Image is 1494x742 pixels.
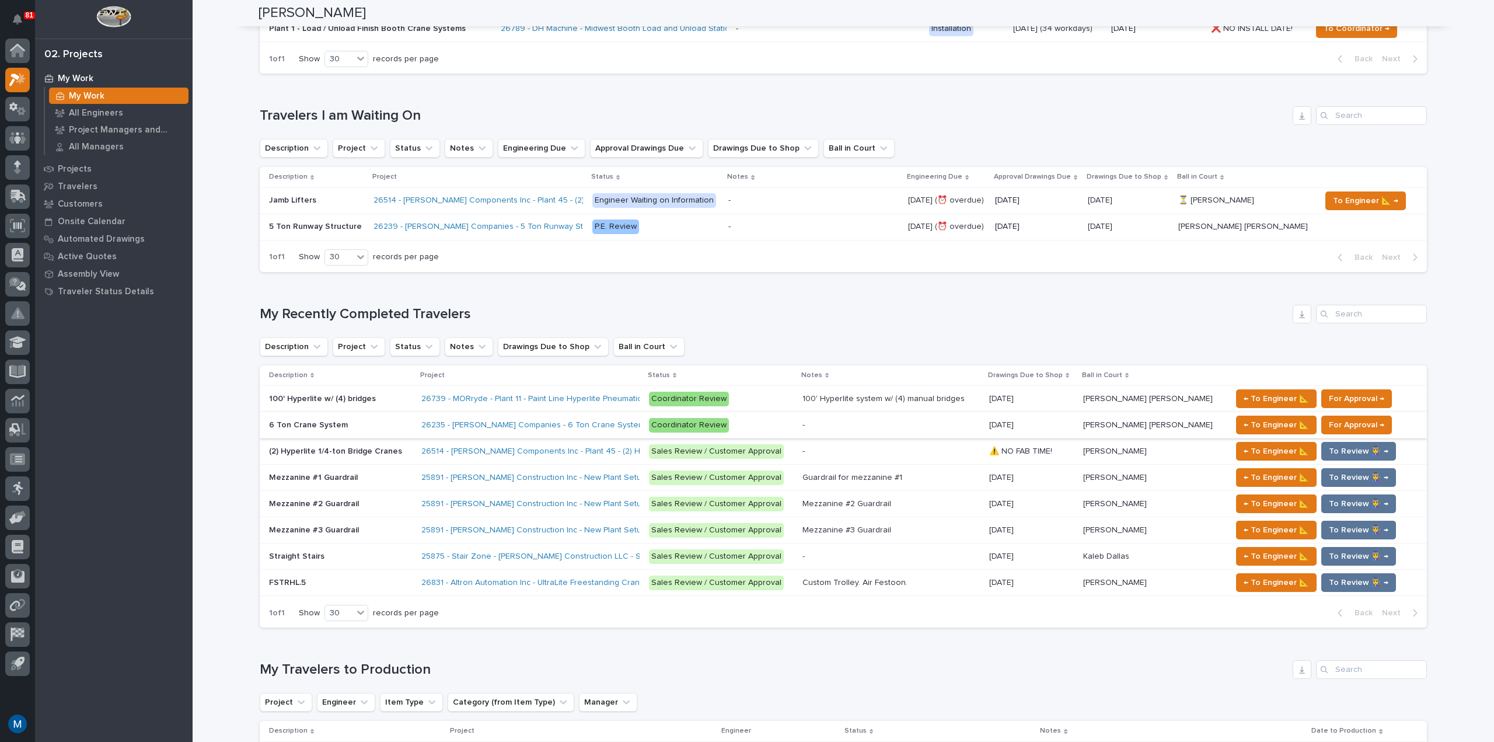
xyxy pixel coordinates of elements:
a: 26831 - Altron Automation Inc - UltraLite Freestanding Crane [421,578,645,588]
span: Back [1348,54,1373,64]
a: My Work [45,88,193,104]
p: [DATE] [989,418,1016,430]
div: Guardrail for mezzanine #1 [802,473,902,483]
button: ← To Engineer 📐 [1236,573,1317,592]
h1: My Travelers to Production [260,661,1288,678]
p: records per page [373,252,439,262]
p: Mezzanine #2 Guardrail [269,497,361,509]
div: Engineer Waiting on Information [592,193,716,208]
span: To Review 👨‍🏭 → [1329,549,1388,563]
tr: Mezzanine #2 GuardrailMezzanine #2 Guardrail 25891 - [PERSON_NAME] Construction Inc - New Plant S... [260,491,1427,517]
p: Description [269,369,308,382]
button: Next [1377,54,1427,64]
a: 26739 - MORryde - Plant 11 - Paint Line Hyperlite Pneumatic Crane [421,394,667,404]
div: - [802,552,805,562]
button: Back [1328,252,1377,263]
div: 02. Projects [44,48,103,61]
button: Back [1328,608,1377,618]
span: To Review 👨‍🏭 → [1329,471,1388,485]
div: - [736,24,738,34]
a: 25891 - [PERSON_NAME] Construction Inc - New Plant Setup - Mezzanine Project [421,525,722,535]
p: [PERSON_NAME] [1083,497,1149,509]
p: All Engineers [69,108,123,119]
button: ← To Engineer 📐 [1236,468,1317,487]
button: To Coordinator → [1316,19,1397,38]
div: 30 [325,607,353,619]
span: For Approval → [1329,392,1384,406]
p: Show [299,252,320,262]
tr: (2) Hyperlite 1/4-ton Bridge Cranes(2) Hyperlite 1/4-ton Bridge Cranes 26514 - [PERSON_NAME] Comp... [260,438,1427,465]
span: ← To Engineer 📐 [1244,576,1309,590]
span: ← To Engineer 📐 [1244,471,1309,485]
button: Drawings Due to Shop [498,337,609,356]
div: - [728,222,731,232]
button: Manager [579,693,637,712]
div: Sales Review / Customer Approval [649,576,784,590]
span: ← To Engineer 📐 [1244,444,1309,458]
p: All Managers [69,142,124,152]
div: Custom Trolley. Air Festoon. [802,578,907,588]
a: Onsite Calendar [35,213,193,230]
p: Automated Drawings [58,234,145,245]
div: Search [1316,660,1427,679]
span: To Review 👨‍🏭 → [1329,523,1388,537]
p: Drawings Due to Shop [1087,170,1161,183]
p: Description [269,170,308,183]
a: 26235 - [PERSON_NAME] Companies - 6 Ton Crane System [421,420,645,430]
a: 26789 - DH Machine - Midwest Booth Load and Unload Station [501,24,735,34]
p: [DATE] [989,392,1016,404]
button: Back [1328,54,1377,64]
span: Back [1348,608,1373,618]
input: Search [1316,305,1427,323]
p: [DATE] (⏰ overdue) [908,220,986,232]
button: ← To Engineer 📐 [1236,389,1317,408]
p: [PERSON_NAME] [PERSON_NAME] [1178,220,1310,232]
button: To Review 👨‍🏭 → [1321,547,1396,566]
div: P.E. Review [592,220,639,234]
button: Status [390,337,440,356]
button: ← To Engineer 📐 [1236,547,1317,566]
h2: [PERSON_NAME] [259,5,366,22]
a: Assembly View [35,265,193,283]
p: [PERSON_NAME] [1083,523,1149,535]
tr: 100' Hyperlite w/ (4) bridges100' Hyperlite w/ (4) bridges 26739 - MORryde - Plant 11 - Paint Lin... [260,386,1427,412]
div: Mezzanine #2 Guardrail [802,499,891,509]
tr: Mezzanine #1 GuardrailMezzanine #1 Guardrail 25891 - [PERSON_NAME] Construction Inc - New Plant S... [260,465,1427,491]
button: To Review 👨‍🏭 → [1321,494,1396,513]
p: [DATE] [995,222,1078,232]
button: For Approval → [1321,389,1392,408]
button: ← To Engineer 📐 [1236,494,1317,513]
input: Search [1316,106,1427,125]
p: Date to Production [1311,724,1376,737]
a: 25891 - [PERSON_NAME] Construction Inc - New Plant Setup - Mezzanine Project [421,499,722,509]
p: Ball in Court [1177,170,1217,183]
div: - [802,420,805,430]
button: Next [1377,608,1427,618]
a: Projects [35,160,193,177]
button: Ball in Court [823,139,895,158]
p: [PERSON_NAME] [1083,444,1149,457]
div: - [728,196,731,205]
span: ← To Engineer 📐 [1244,418,1309,432]
p: Active Quotes [58,252,117,262]
p: Engineering Due [907,170,962,183]
button: To Review 👨‍🏭 → [1321,442,1396,461]
a: 26514 - [PERSON_NAME] Components Inc - Plant 45 - (2) Hyperlite ¼ ton bridge cranes; 24’ x 60’ [421,447,783,457]
p: records per page [373,54,439,64]
span: ← To Engineer 📐 [1244,392,1309,406]
a: 26239 - [PERSON_NAME] Companies - 5 Ton Runway Structure [373,222,610,232]
button: Engineering Due [498,139,585,158]
p: FSTRHL.5 [269,576,308,588]
p: [DATE] [989,549,1016,562]
p: Notes [727,170,748,183]
p: [DATE] [989,497,1016,509]
a: 25891 - [PERSON_NAME] Construction Inc - New Plant Setup - Mezzanine Project [421,473,722,483]
button: ← To Engineer 📐 [1236,442,1317,461]
p: Customers [58,199,103,210]
div: Sales Review / Customer Approval [649,523,784,538]
a: Travelers [35,177,193,195]
a: Active Quotes [35,248,193,265]
p: Show [299,608,320,618]
h1: My Recently Completed Travelers [260,306,1288,323]
p: Project [450,724,474,737]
